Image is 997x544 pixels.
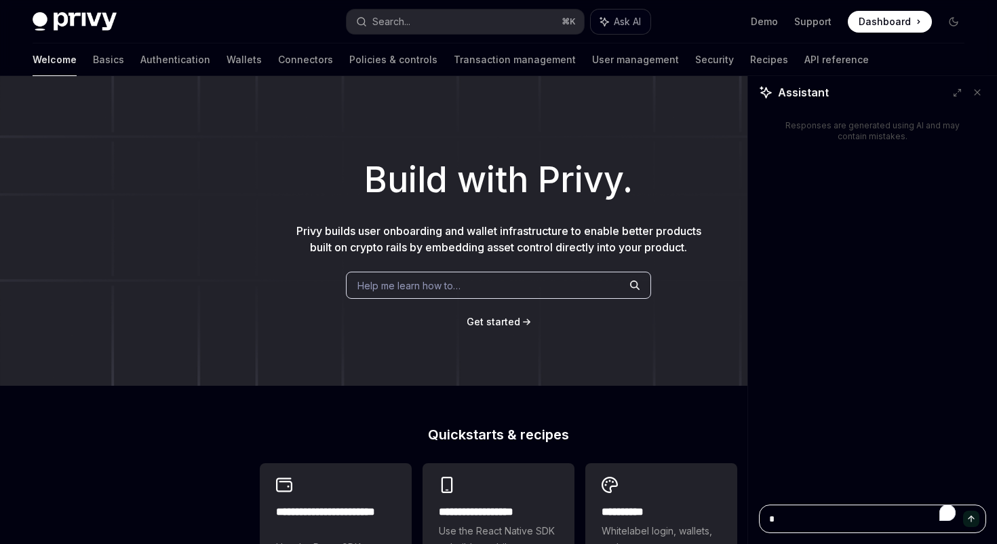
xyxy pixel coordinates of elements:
img: dark logo [33,12,117,31]
a: Demo [751,15,778,29]
span: Get started [467,316,520,327]
span: ⌘ K [562,16,576,27]
button: Search...⌘K [347,10,583,34]
span: Assistant [778,84,829,101]
a: Policies & controls [349,43,437,76]
a: User management [592,43,679,76]
span: Ask AI [614,15,641,29]
button: Ask AI [591,10,650,34]
div: Responses are generated using AI and may contain mistakes. [781,120,964,142]
a: Transaction management [454,43,576,76]
a: Wallets [227,43,262,76]
div: Search... [372,14,410,30]
h1: Build with Privy. [22,153,975,206]
a: Authentication [140,43,210,76]
a: Connectors [278,43,333,76]
a: Welcome [33,43,77,76]
span: Help me learn how to… [357,278,461,293]
span: Dashboard [859,15,911,29]
h2: Quickstarts & recipes [260,428,737,441]
a: Support [794,15,832,29]
button: Toggle dark mode [943,11,964,33]
button: Send message [963,511,979,527]
a: Dashboard [848,11,932,33]
a: API reference [804,43,869,76]
a: Basics [93,43,124,76]
a: Get started [467,315,520,329]
span: Privy builds user onboarding and wallet infrastructure to enable better products built on crypto ... [296,224,701,254]
textarea: To enrich screen reader interactions, please activate Accessibility in Grammarly extension settings [759,505,986,533]
a: Security [695,43,734,76]
a: Recipes [750,43,788,76]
